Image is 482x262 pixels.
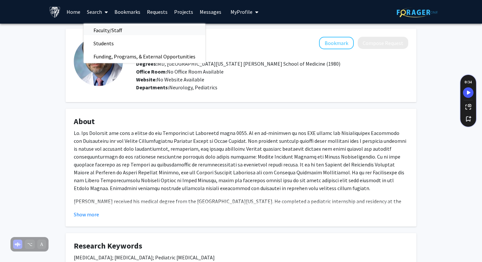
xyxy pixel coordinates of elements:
[136,60,157,67] b: Degrees:
[84,0,111,23] a: Search
[136,84,169,91] b: Departments:
[169,84,217,91] span: Neurology, Pediatrics
[136,68,224,75] span: No Office Room Available
[84,25,205,35] a: Faculty/Staff
[136,76,204,83] span: No Website Available
[74,129,408,192] p: Lo. Ips Dolorsit ame cons a elitse do eiu Temporinci ut Laboreetd magna 0055. Al en ad-minimven q...
[49,6,61,18] img: Johns Hopkins University Logo
[84,24,132,37] span: Faculty/Staff
[171,0,196,23] a: Projects
[74,253,408,261] p: [MEDICAL_DATA]; [MEDICAL_DATA]; Pediatric [MEDICAL_DATA]
[319,37,354,49] button: Add Tom Crawford to Bookmarks
[5,232,28,257] iframe: Chat
[196,0,225,23] a: Messages
[144,0,171,23] a: Requests
[231,9,252,15] span: My Profile
[84,38,205,48] a: Students
[74,197,408,237] p: [PERSON_NAME] received his medical degree from the [GEOGRAPHIC_DATA][US_STATE]. He completed a pe...
[74,117,408,126] h4: About
[136,60,340,67] span: MD, [GEOGRAPHIC_DATA][US_STATE] [PERSON_NAME] School of Medicine (1980)
[397,7,438,17] img: ForagerOne Logo
[74,37,123,86] img: Profile Picture
[74,241,408,251] h4: Research Keywords
[111,0,144,23] a: Bookmarks
[84,52,205,61] a: Funding, Programs, & External Opportunities
[84,37,124,50] span: Students
[136,68,167,75] b: Office Room:
[84,50,205,63] span: Funding, Programs, & External Opportunities
[63,0,84,23] a: Home
[74,210,99,218] button: Show more
[136,76,157,83] b: Website:
[358,37,408,49] button: Compose Request to Tom Crawford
